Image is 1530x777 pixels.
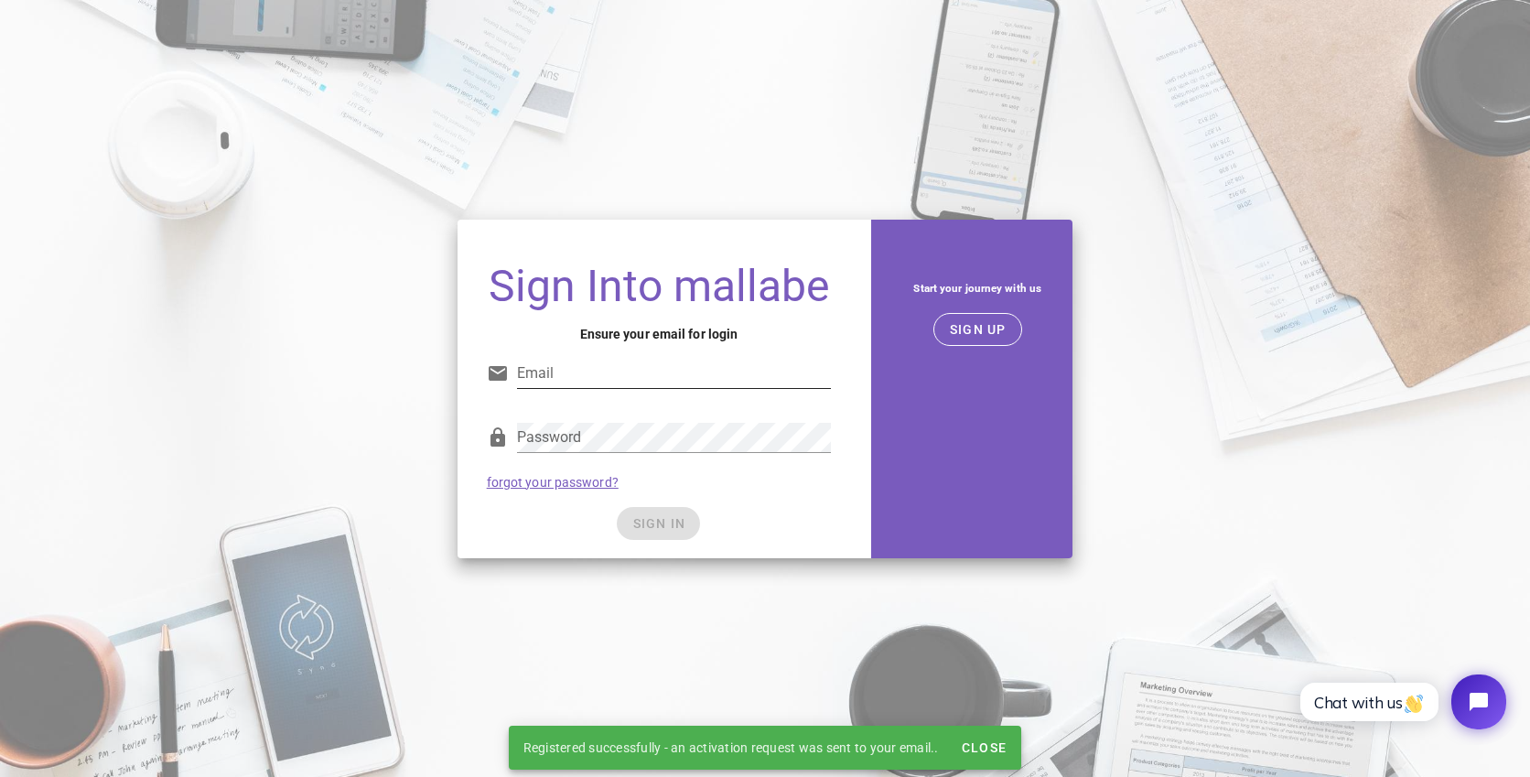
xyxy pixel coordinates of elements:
[954,731,1014,764] button: Close
[487,475,619,490] a: forgot your password?
[961,740,1007,755] span: Close
[509,726,954,770] div: Registered successfully - an activation request was sent to your email..
[1280,659,1522,745] iframe: Tidio Chat
[949,322,1007,337] span: SIGN UP
[487,324,831,344] h4: Ensure your email for login
[933,313,1022,346] button: SIGN UP
[897,278,1058,298] h5: Start your journey with us
[487,264,831,309] h1: Sign Into mallabe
